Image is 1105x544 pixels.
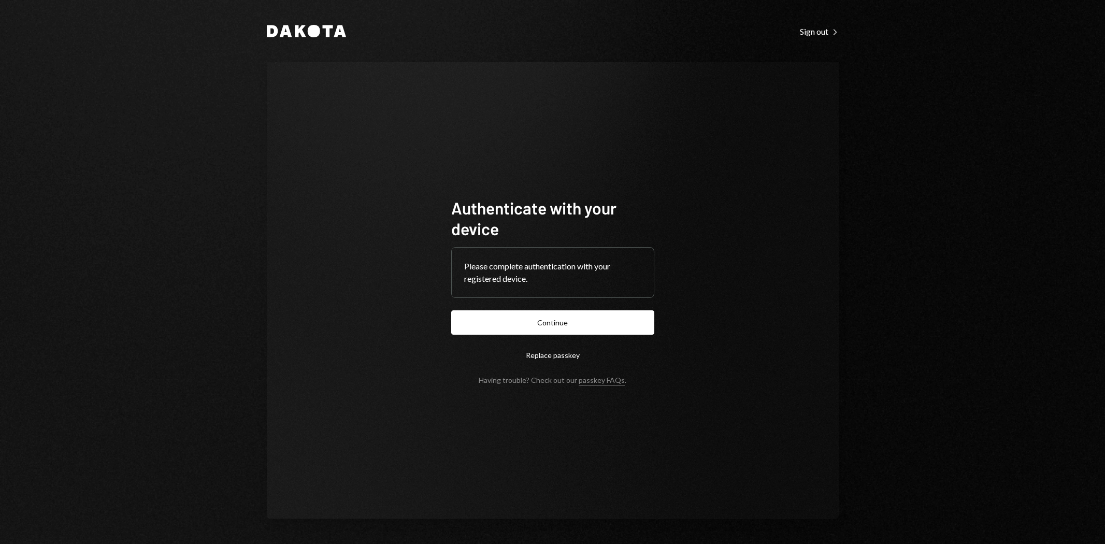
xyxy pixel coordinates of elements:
div: Sign out [800,26,839,37]
button: Replace passkey [451,343,654,367]
button: Continue [451,310,654,335]
a: Sign out [800,25,839,37]
div: Having trouble? Check out our . [479,376,626,384]
h1: Authenticate with your device [451,197,654,239]
a: passkey FAQs [579,376,625,385]
div: Please complete authentication with your registered device. [464,260,641,285]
